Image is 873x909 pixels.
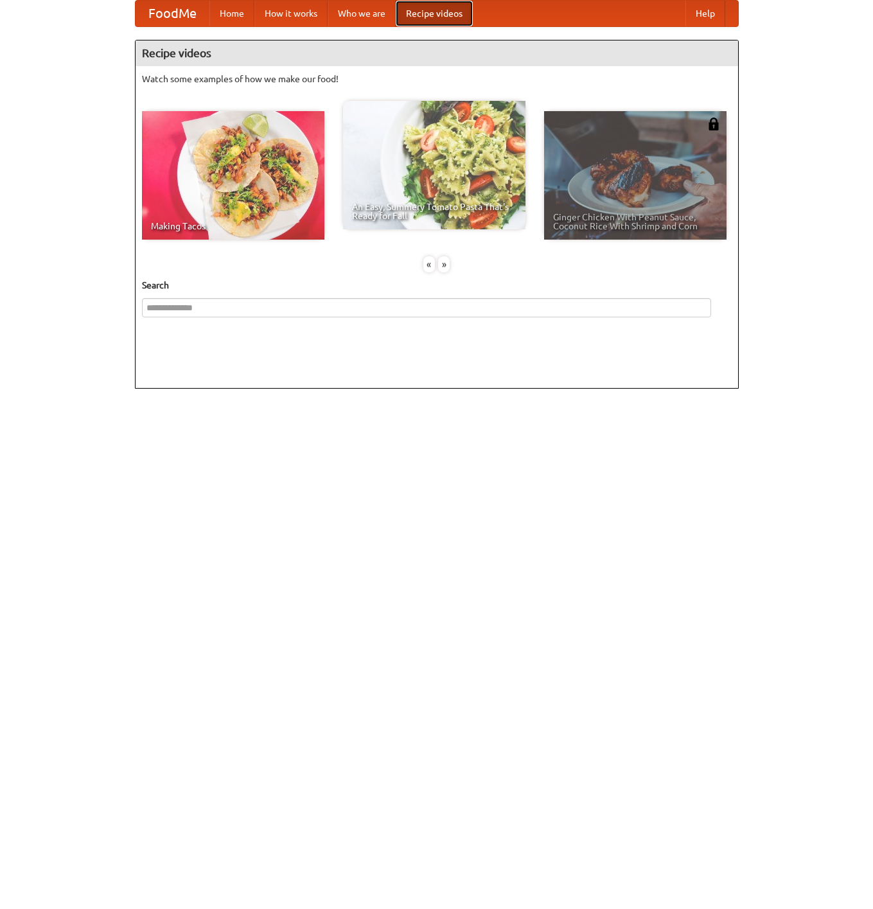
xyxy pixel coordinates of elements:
h5: Search [142,279,732,292]
span: Making Tacos [151,222,315,231]
a: Help [685,1,725,26]
span: An Easy, Summery Tomato Pasta That's Ready for Fall [352,202,516,220]
a: Home [209,1,254,26]
h4: Recipe videos [136,40,738,66]
a: FoodMe [136,1,209,26]
div: » [438,256,450,272]
a: Who we are [328,1,396,26]
p: Watch some examples of how we make our food! [142,73,732,85]
a: Recipe videos [396,1,473,26]
a: How it works [254,1,328,26]
div: « [423,256,435,272]
img: 483408.png [707,118,720,130]
a: An Easy, Summery Tomato Pasta That's Ready for Fall [343,101,525,229]
a: Making Tacos [142,111,324,240]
